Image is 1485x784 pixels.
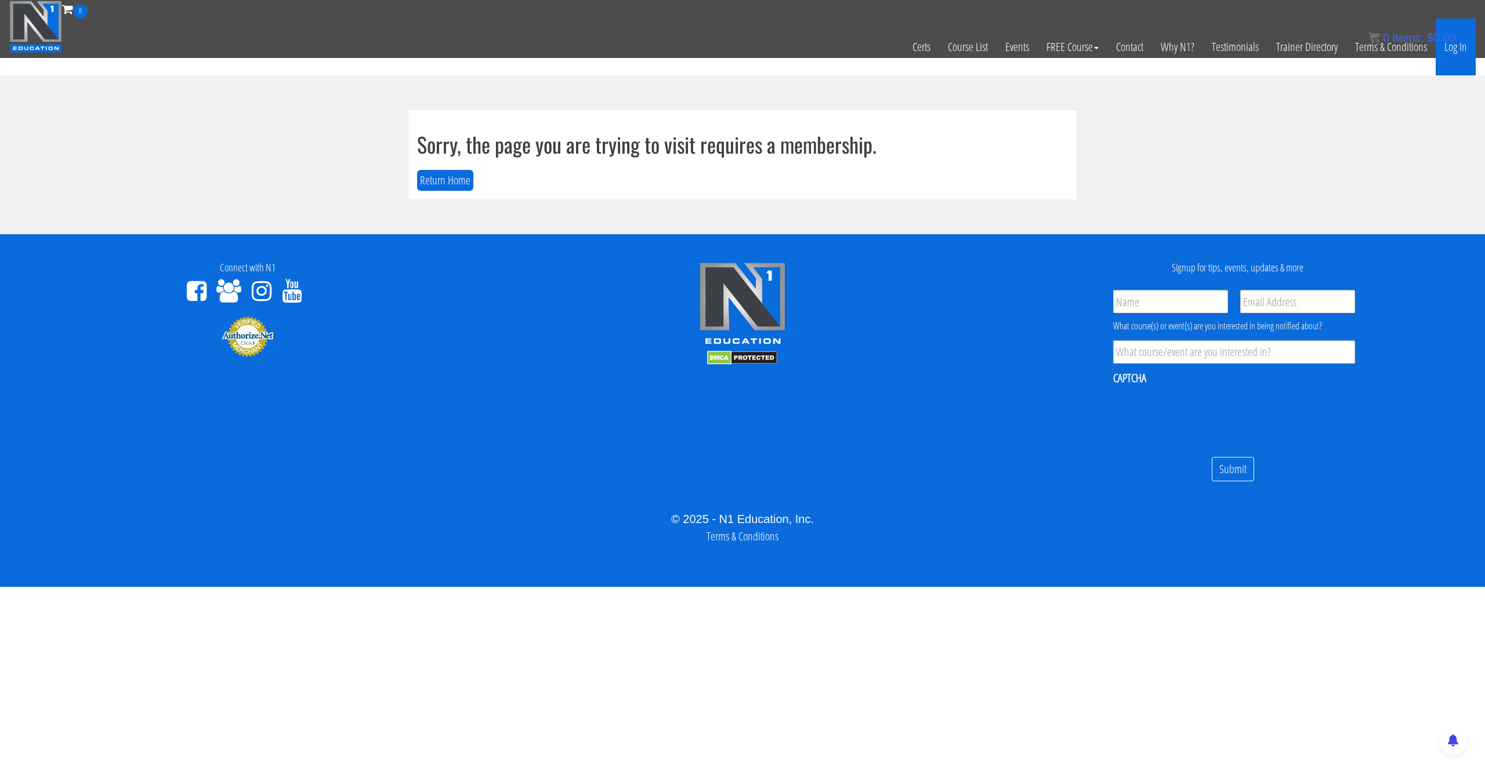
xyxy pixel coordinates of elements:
[1383,31,1389,44] span: 0
[417,133,1068,156] h1: Sorry, the page you are trying to visit requires a membership.
[222,315,274,357] img: Authorize.Net Merchant - Click to Verify
[1113,340,1355,364] input: What course/event are you interested in?
[62,1,88,17] a: 0
[1038,19,1107,75] a: FREE Course
[1368,31,1456,44] a: 0 items: $0.00
[1113,319,1355,333] div: What course(s) or event(s) are you interested in being notified about?
[9,510,1476,528] div: © 2025 - N1 Education, Inc.
[1203,19,1267,75] a: Testimonials
[707,528,778,544] a: Terms & Conditions
[1393,31,1424,44] span: items:
[997,19,1038,75] a: Events
[1113,393,1290,438] iframe: reCAPTCHA
[1346,19,1436,75] a: Terms & Conditions
[1107,19,1152,75] a: Contact
[73,4,88,19] span: 0
[1113,371,1146,386] label: CAPTCHA
[1267,19,1346,75] a: Trainer Directory
[1240,290,1355,313] input: Email Address
[939,19,997,75] a: Course List
[904,19,939,75] a: Certs
[699,262,786,348] img: n1-edu-logo
[1113,290,1228,313] input: Name
[1436,19,1476,75] a: Log In
[1212,457,1254,482] input: Submit
[9,1,62,53] img: n1-education
[1427,31,1456,44] bdi: 0.00
[1368,32,1380,43] img: icon11.png
[417,170,473,191] button: Return Home
[999,262,1476,274] h4: Signup for tips, events, updates & more
[1427,31,1433,44] span: $
[1152,19,1203,75] a: Why N1?
[707,351,777,365] img: DMCA.com Protection Status
[9,262,486,274] h4: Connect with N1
